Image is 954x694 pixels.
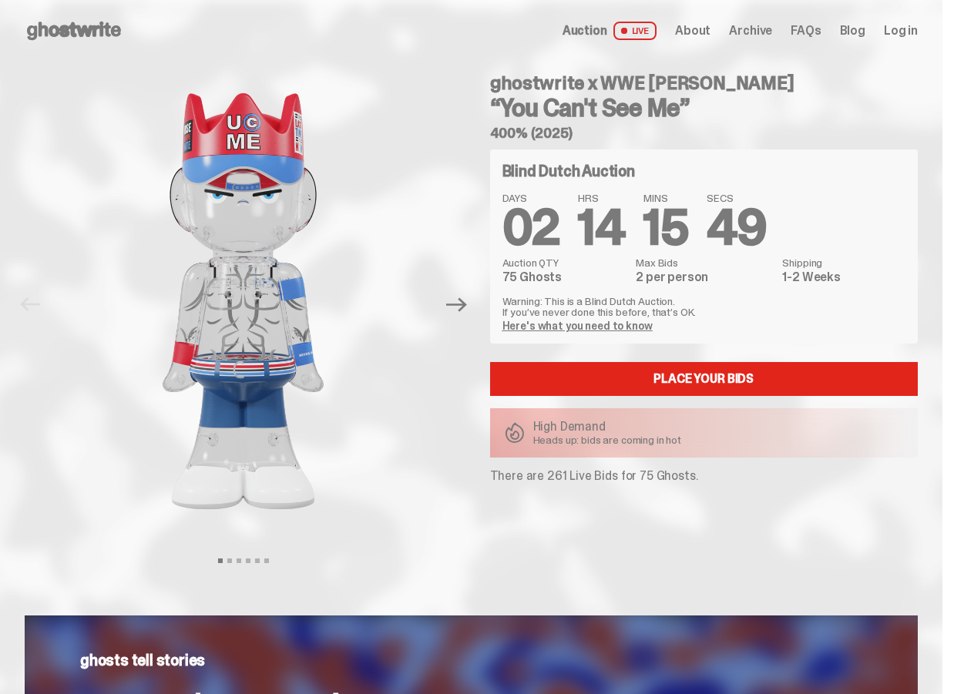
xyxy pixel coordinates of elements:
[490,74,919,92] h4: ghostwrite x WWE [PERSON_NAME]
[490,96,919,120] h3: “You Can't See Me”
[533,434,682,445] p: Heads up: bids are coming in hot
[440,288,474,322] button: Next
[675,25,710,37] a: About
[490,470,919,482] p: There are 261 Live Bids for 75 Ghosts.
[729,25,772,37] a: Archive
[791,25,821,37] a: FAQs
[502,196,560,260] span: 02
[643,193,688,203] span: MINS
[636,257,773,268] dt: Max Bids
[237,558,241,563] button: View slide 3
[782,257,905,268] dt: Shipping
[563,25,607,37] span: Auction
[502,319,653,333] a: Here's what you need to know
[643,196,688,260] span: 15
[502,193,560,203] span: DAYS
[578,193,625,203] span: HRS
[246,558,250,563] button: View slide 4
[502,271,627,283] dd: 75 Ghosts
[578,196,625,260] span: 14
[52,62,435,541] img: John_Cena_Hero_1.png
[227,558,232,563] button: View slide 2
[782,271,905,283] dd: 1-2 Weeks
[563,22,657,40] a: Auction LIVE
[218,558,223,563] button: View slide 1
[884,25,918,37] a: Log in
[490,362,919,396] a: Place your Bids
[255,558,260,563] button: View slide 5
[502,296,906,317] p: Warning: This is a Blind Dutch Auction. If you’ve never done this before, that’s OK.
[707,193,767,203] span: SECS
[502,163,635,179] h4: Blind Dutch Auction
[264,558,269,563] button: View slide 6
[707,196,767,260] span: 49
[80,652,862,668] p: ghosts tell stories
[502,257,627,268] dt: Auction QTY
[636,271,773,283] dd: 2 per person
[490,126,919,140] h5: 400% (2025)
[533,421,682,433] p: High Demand
[613,22,657,40] span: LIVE
[840,25,865,37] a: Blog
